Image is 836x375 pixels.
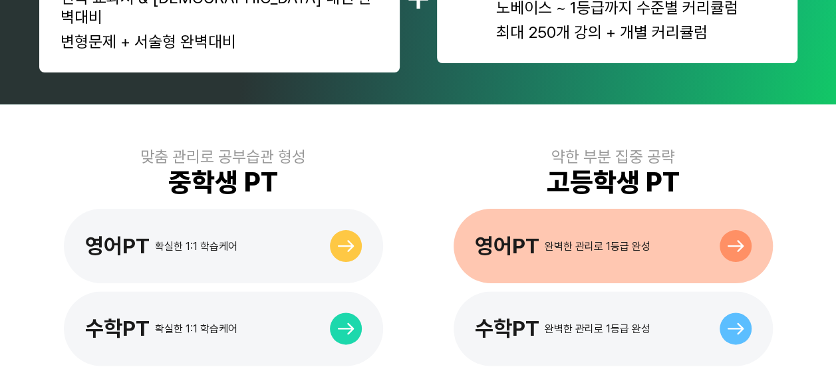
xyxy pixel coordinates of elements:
[61,32,378,51] div: 변형문제 + 서술형 완벽대비
[547,166,680,198] div: 고등학생 PT
[545,240,650,253] div: 완벽한 관리로 1등급 완성
[140,147,306,166] div: 맞춤 관리로 공부습관 형성
[545,322,650,335] div: 완벽한 관리로 1등급 완성
[155,240,237,253] div: 확실한 1:1 학습케어
[168,166,278,198] div: 중학생 PT
[85,233,150,259] div: 영어PT
[475,316,539,341] div: 수학PT
[496,23,738,42] div: 최대 250개 강의 + 개별 커리큘럼
[155,322,237,335] div: 확실한 1:1 학습케어
[551,147,675,166] div: 약한 부분 집중 공략
[475,233,539,259] div: 영어PT
[85,316,150,341] div: 수학PT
